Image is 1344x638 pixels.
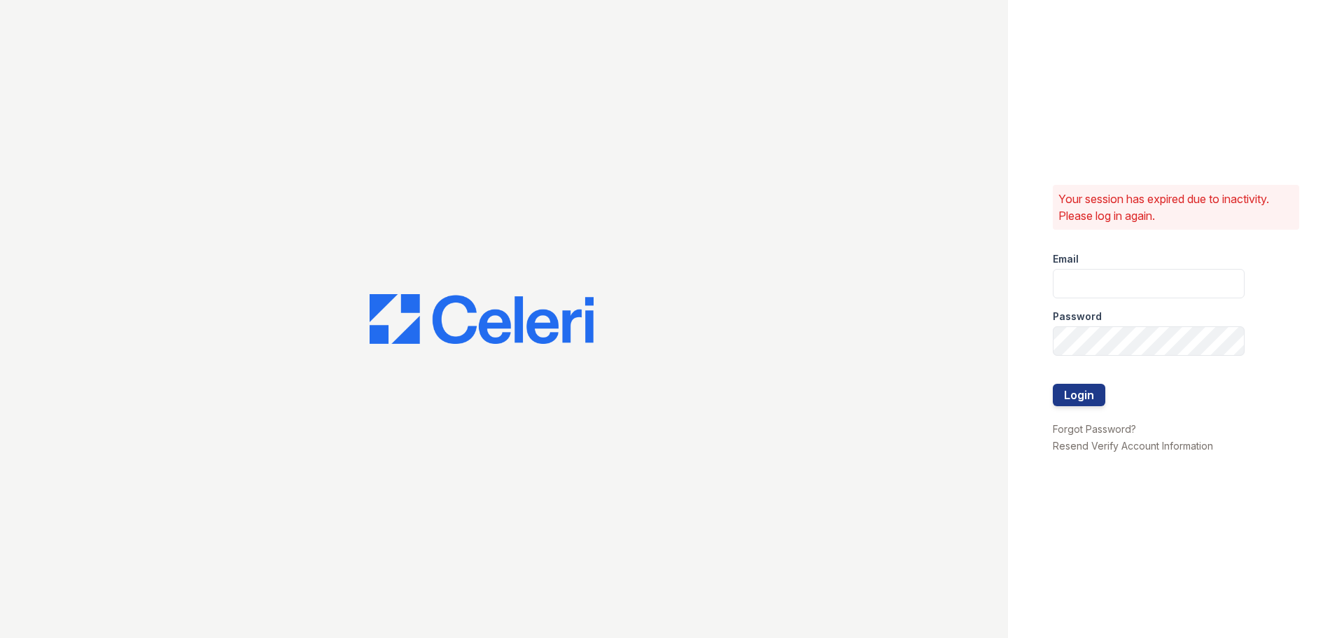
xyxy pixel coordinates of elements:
a: Forgot Password? [1053,423,1136,435]
label: Password [1053,310,1102,324]
a: Resend Verify Account Information [1053,440,1213,452]
label: Email [1053,252,1079,266]
img: CE_Logo_Blue-a8612792a0a2168367f1c8372b55b34899dd931a85d93a1a3d3e32e68fde9ad4.png [370,294,594,345]
button: Login [1053,384,1105,406]
p: Your session has expired due to inactivity. Please log in again. [1058,190,1294,224]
